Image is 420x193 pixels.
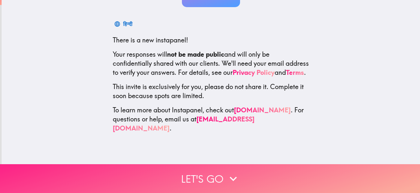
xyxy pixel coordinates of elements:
span: There is a new instapanel! [113,36,188,44]
p: To learn more about Instapanel, check out . For questions or help, email us at . [113,106,309,133]
p: This invite is exclusively for you, please do not share it. Complete it soon because spots are li... [113,82,309,100]
a: Terms [286,68,304,76]
a: [EMAIL_ADDRESS][DOMAIN_NAME] [113,115,255,132]
a: Privacy Policy [233,68,275,76]
p: Your responses will and will only be confidentially shared with our clients. We'll need your emai... [113,50,309,77]
div: हिन्दी [123,19,132,28]
button: हिन्दी [113,17,135,30]
a: [DOMAIN_NAME] [234,106,291,114]
b: not be made public [167,50,224,58]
